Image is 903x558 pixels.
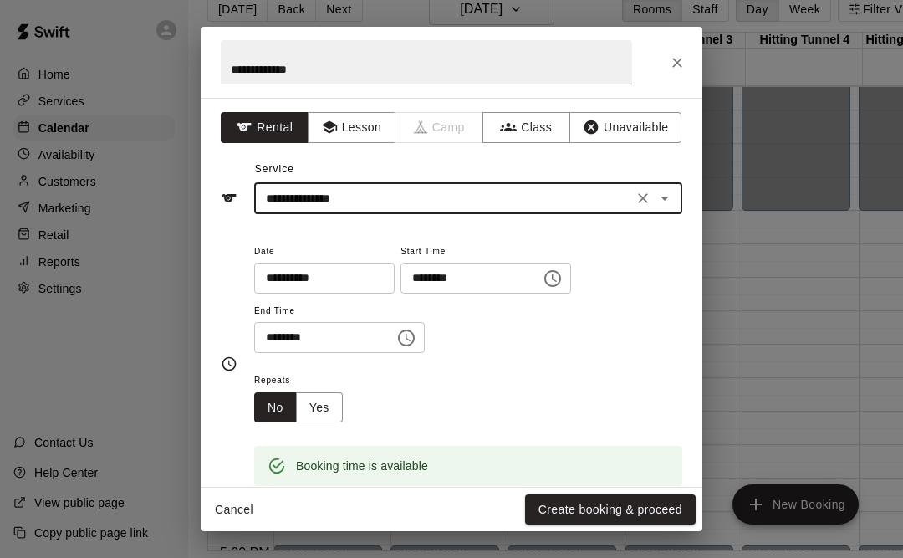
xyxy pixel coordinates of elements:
[400,241,571,264] span: Start Time
[254,392,343,423] div: outlined button group
[536,262,569,295] button: Choose time, selected time is 1:00 PM
[254,370,356,392] span: Repeats
[525,494,696,525] button: Create booking & proceed
[653,187,676,210] button: Open
[482,112,570,143] button: Class
[221,190,237,207] svg: Service
[254,300,425,323] span: End Time
[308,112,395,143] button: Lesson
[569,112,681,143] button: Unavailable
[207,494,261,525] button: Cancel
[395,112,483,143] span: Camps can only be created in the Services page
[254,392,297,423] button: No
[631,187,655,210] button: Clear
[221,112,309,143] button: Rental
[662,48,692,78] button: Close
[390,321,423,355] button: Choose time, selected time is 1:15 PM
[255,163,294,175] span: Service
[296,451,428,481] div: Booking time is available
[221,356,237,372] svg: Timing
[296,392,343,423] button: Yes
[254,263,383,294] input: Choose date, selected date is Aug 23, 2025
[254,241,395,264] span: Date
